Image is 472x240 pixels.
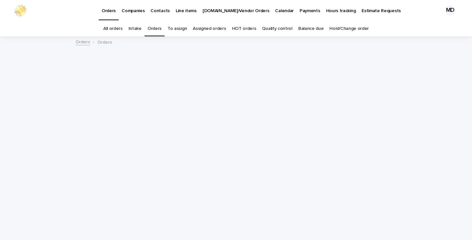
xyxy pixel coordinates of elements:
div: MD [445,5,456,16]
p: Orders [97,38,112,45]
a: Quality control [262,21,292,36]
a: Orders [147,21,162,36]
a: Intake [128,21,142,36]
a: To assign [167,21,187,36]
a: Balance due [298,21,324,36]
a: All orders [103,21,123,36]
a: HOT orders [232,21,256,36]
a: Hold/Change order [329,21,369,36]
a: Assigned orders [193,21,226,36]
img: 0ffKfDbyRa2Iv8hnaAqg [13,4,28,17]
a: Orders [75,38,90,45]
